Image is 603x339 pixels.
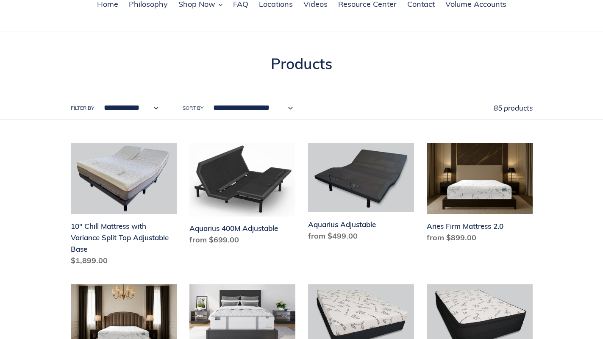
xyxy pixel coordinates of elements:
span: 85 products [494,103,533,112]
label: Sort by [183,104,203,112]
a: 10" Chill Mattress with Variance Split Top Adjustable Base [71,143,177,270]
a: Aries Firm Mattress 2.0 [427,143,533,247]
label: Filter by [71,104,94,112]
a: Aquarius Adjustable [308,143,414,245]
span: Products [271,54,332,73]
a: Aquarius 400M Adjustable [189,143,295,249]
